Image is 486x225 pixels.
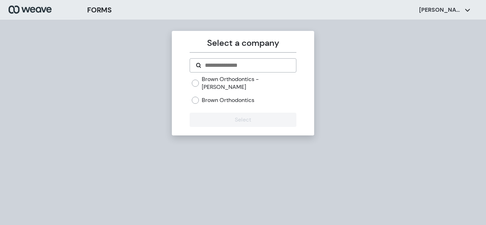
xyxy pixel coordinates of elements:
h3: FORMS [87,5,112,15]
button: Select [190,113,296,127]
p: Select a company [190,37,296,49]
label: Brown Orthodontics - [PERSON_NAME] [202,75,296,91]
input: Search [204,61,290,70]
p: [PERSON_NAME] [419,6,462,14]
label: Brown Orthodontics [202,96,254,104]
